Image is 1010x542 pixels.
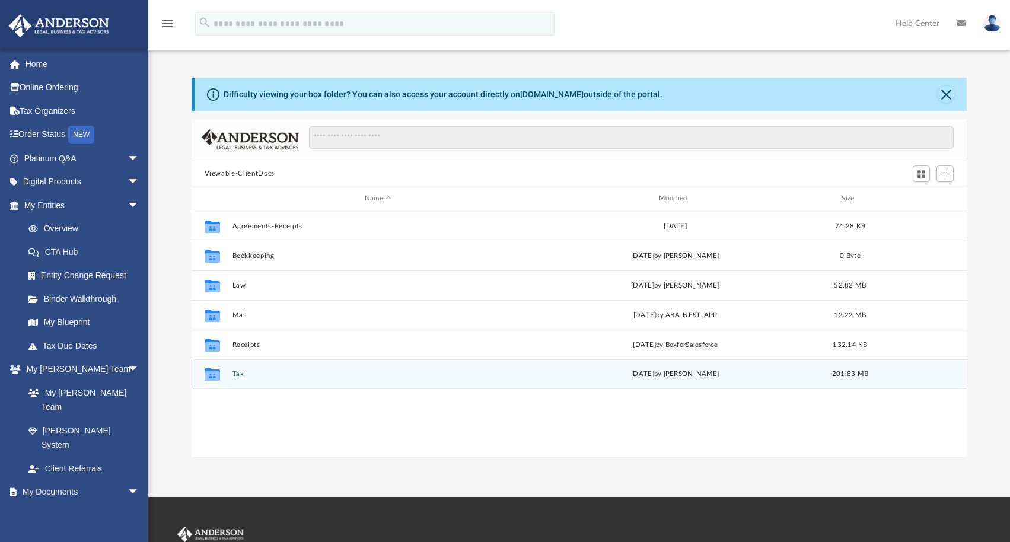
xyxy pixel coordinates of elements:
div: id [879,193,962,204]
span: 74.28 KB [835,222,865,229]
button: Mail [232,311,524,319]
div: Name [231,193,524,204]
div: [DATE] [529,221,821,231]
div: id [196,193,226,204]
a: Online Ordering [8,76,157,100]
button: Receipts [232,341,524,349]
a: [DOMAIN_NAME] [520,90,584,99]
a: Overview [17,217,157,241]
a: My Entitiesarrow_drop_down [8,193,157,217]
span: 12.22 MB [834,311,866,318]
span: arrow_drop_down [128,358,151,382]
img: Anderson Advisors Platinum Portal [5,14,113,37]
div: by [PERSON_NAME] [529,369,821,380]
div: [DATE] by [PERSON_NAME] [529,250,821,261]
a: Order StatusNEW [8,123,157,147]
div: Difficulty viewing your box folder? You can also access your account directly on outside of the p... [224,88,662,101]
span: 0 Byte [840,252,861,259]
input: Search files and folders [309,126,954,149]
div: [DATE] by BoxforSalesforce [529,339,821,350]
div: [DATE] by [PERSON_NAME] [529,280,821,291]
i: search [198,16,211,29]
a: Platinum Q&Aarrow_drop_down [8,146,157,170]
span: arrow_drop_down [128,170,151,195]
a: Digital Productsarrow_drop_down [8,170,157,194]
img: Anderson Advisors Platinum Portal [175,527,246,542]
button: Tax [232,370,524,378]
div: NEW [68,126,94,144]
span: 52.82 MB [834,282,866,288]
button: Agreements-Receipts [232,222,524,230]
div: grid [192,211,967,457]
button: Viewable-ClientDocs [205,168,275,179]
span: 201.83 MB [831,371,868,377]
button: Switch to Grid View [913,165,931,182]
div: [DATE] by ABA_NEST_APP [529,310,821,320]
button: Bookkeeping [232,252,524,260]
a: My Blueprint [17,311,151,334]
div: Modified [529,193,821,204]
a: CTA Hub [17,240,157,264]
span: [DATE] [631,371,654,377]
a: Entity Change Request [17,264,157,288]
span: arrow_drop_down [128,146,151,171]
a: My Documentsarrow_drop_down [8,480,151,504]
span: 132.14 KB [833,341,867,347]
button: Law [232,282,524,289]
a: Binder Walkthrough [17,287,157,311]
a: Tax Organizers [8,99,157,123]
div: Size [826,193,874,204]
a: My [PERSON_NAME] Teamarrow_drop_down [8,358,151,381]
i: menu [160,17,174,31]
a: menu [160,23,174,31]
img: User Pic [983,15,1001,32]
span: arrow_drop_down [128,193,151,218]
a: Home [8,52,157,76]
span: arrow_drop_down [128,480,151,505]
a: Client Referrals [17,457,151,480]
a: Tax Due Dates [17,334,157,358]
a: [PERSON_NAME] System [17,419,151,457]
a: My [PERSON_NAME] Team [17,381,145,419]
button: Close [938,86,954,103]
button: Add [936,165,954,182]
